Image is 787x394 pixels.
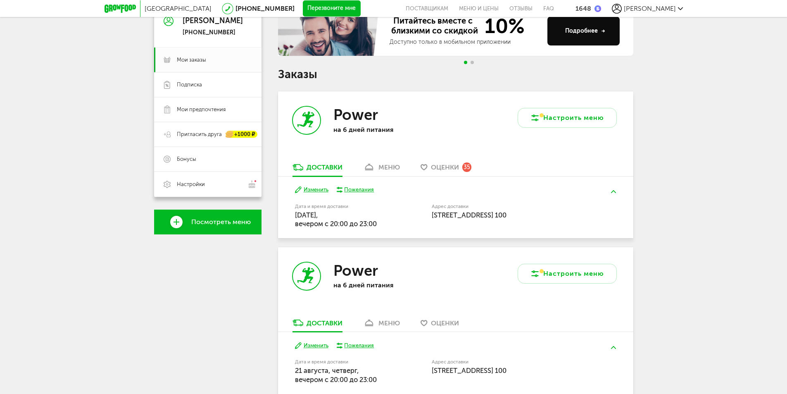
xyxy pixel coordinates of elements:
[518,264,617,284] button: Настроить меню
[594,5,601,12] img: bonus_b.cdccf46.png
[390,16,480,36] span: Питайтесь вместе с близкими со скидкой
[295,342,328,350] button: Изменить
[177,181,205,188] span: Настройки
[480,16,525,36] span: 10%
[295,366,377,383] span: 21 августа, четверг, вечером c 20:00 до 23:00
[177,131,222,138] span: Пригласить друга
[518,108,617,128] button: Настроить меню
[278,69,633,80] h1: Заказы
[235,5,295,12] a: [PHONE_NUMBER]
[154,122,262,147] a: Пригласить друга +1000 ₽
[416,163,476,176] a: Оценки 35
[307,163,342,171] div: Доставки
[295,186,328,194] button: Изменить
[337,186,374,193] button: Пожелания
[177,56,206,64] span: Мои заказы
[432,366,506,375] span: [STREET_ADDRESS] 100
[183,17,243,25] div: [PERSON_NAME]
[154,97,262,122] a: Мои предпочтения
[431,319,459,327] span: Оценки
[303,0,361,17] button: Перезвоните мне
[288,163,347,176] a: Доставки
[295,204,390,209] label: Дата и время доставки
[154,48,262,72] a: Мои заказы
[145,5,212,12] span: [GEOGRAPHIC_DATA]
[432,204,586,209] label: Адрес доставки
[431,163,459,171] span: Оценки
[333,281,441,289] p: на 6 дней питания
[183,29,243,36] div: [PHONE_NUMBER]
[471,61,474,64] span: Go to slide 2
[154,72,262,97] a: Подписка
[611,346,616,349] img: arrow-up-green.5eb5f82.svg
[177,155,196,163] span: Бонусы
[177,106,226,113] span: Мои предпочтения
[359,318,404,332] a: меню
[337,342,374,349] button: Пожелания
[462,162,471,172] div: 35
[378,319,400,327] div: меню
[154,210,262,234] a: Посмотреть меню
[307,319,342,327] div: Доставки
[390,38,541,46] div: Доступно только в мобильном приложении
[416,318,463,332] a: Оценки
[295,211,377,228] span: [DATE], вечером c 20:00 до 23:00
[191,218,251,226] span: Посмотреть меню
[278,6,381,56] img: family-banner.579af9d.jpg
[154,172,262,197] a: Настройки
[226,131,257,138] div: +1000 ₽
[547,17,620,45] button: Подробнее
[611,190,616,193] img: arrow-up-green.5eb5f82.svg
[288,318,347,332] a: Доставки
[575,5,591,12] div: 1648
[344,186,374,193] div: Пожелания
[464,61,467,64] span: Go to slide 1
[344,342,374,349] div: Пожелания
[432,360,586,364] label: Адрес доставки
[565,27,605,35] div: Подробнее
[378,163,400,171] div: меню
[359,163,404,176] a: меню
[154,147,262,172] a: Бонусы
[624,5,676,12] span: [PERSON_NAME]
[333,126,441,134] p: на 6 дней питания
[432,211,506,219] span: [STREET_ADDRESS] 100
[333,262,378,279] h3: Power
[177,81,202,88] span: Подписка
[333,106,378,124] h3: Power
[295,360,390,364] label: Дата и время доставки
